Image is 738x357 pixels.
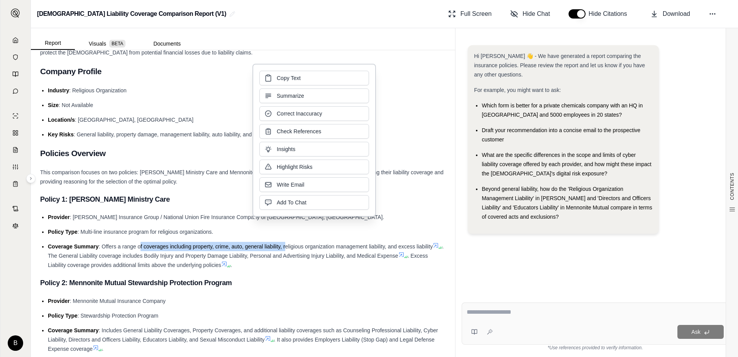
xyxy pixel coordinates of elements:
button: Full Screen [445,6,495,22]
button: Insights [259,142,369,156]
span: . It also provides Employers Liability (Stop Gap) and Legal Defense Expense coverage [48,337,435,352]
h2: Company Profile [40,63,446,80]
button: Expand sidebar [8,5,23,21]
span: Which form is better for a private chemicals company with an HQ in [GEOGRAPHIC_DATA] and 5000 emp... [482,102,643,118]
span: . [230,262,232,268]
a: Legal Search Engine [5,218,26,233]
span: : Mennonite Mutual Insurance Company [70,298,166,304]
span: Policy Type [48,313,78,319]
span: : Offers a range of coverages including property, crime, auto, general liability, religious organ... [99,243,433,250]
span: Hi [PERSON_NAME] 👋 - We have generated a report comparing the insurance policies. Please review t... [474,53,645,78]
span: : Stewardship Protection Program [78,313,158,319]
span: CONTENTS [729,173,735,200]
span: Draft your recommendation into a concise email to the prospective customer [482,127,640,143]
h2: Policies Overview [40,145,446,161]
button: Summarize [259,88,369,103]
button: Report [31,37,75,50]
span: Copy Text [277,74,301,82]
a: Home [5,32,26,48]
a: Policy Comparisons [5,125,26,141]
span: Add To Chat [277,199,306,206]
button: Add To Chat [259,195,369,210]
span: : Religious Organization [69,87,127,93]
span: This comparison focuses on two policies: [PERSON_NAME] Ministry Care and Mennonite Mutual Steward... [40,169,443,185]
button: Copy Text [259,71,369,85]
span: : General liability, property damage, management liability, auto liability, and risks associated ... [74,131,348,138]
button: Highlight Risks [259,160,369,174]
span: Size [48,102,59,108]
a: Prompt Library [5,66,26,82]
button: Check References [259,124,369,139]
span: Summarize [277,92,304,100]
div: *Use references provided to verify information. [462,345,729,351]
span: Coverage Summary [48,243,99,250]
a: Custom Report [5,159,26,175]
h3: Policy 2: Mennonite Mutual Stewardship Protection Program [40,276,446,290]
button: Hide Chat [507,6,553,22]
span: Download [663,9,690,19]
span: What are the specific differences in the scope and limits of cyber liability coverage offered by ... [482,152,651,177]
span: : [GEOGRAPHIC_DATA], [GEOGRAPHIC_DATA] [75,117,193,123]
span: Beyond general liability, how do the 'Religious Organization Management Liability' in [PERSON_NAM... [482,186,652,220]
button: Expand sidebar [26,174,36,183]
span: Coverage Summary [48,327,99,333]
span: Check References [277,127,321,135]
span: . [102,346,103,352]
span: Insights [277,145,295,153]
span: BETA [109,40,125,48]
button: Ask [677,325,724,339]
h3: Policy 1: [PERSON_NAME] Ministry Care [40,192,446,206]
a: Coverage Table [5,176,26,192]
span: Hide Chat [523,9,550,19]
a: Documents Vault [5,49,26,65]
span: Hide Citations [589,9,632,19]
span: Industry [48,87,69,93]
button: Documents [139,37,195,50]
span: Provider [48,214,70,220]
span: : Includes General Liability Coverages, Property Coverages, and additional liability coverages su... [48,327,438,343]
span: : Multi-line insurance program for religious organizations. [78,229,213,235]
span: Ask [691,329,700,335]
a: Single Policy [5,108,26,124]
span: For example, you might want to ask: [474,87,561,93]
a: Contract Analysis [5,201,26,216]
a: Chat [5,83,26,99]
span: Key Risks [48,131,74,138]
span: Policy Type [48,229,78,235]
span: Provider [48,298,70,304]
span: Highlight Risks [277,163,313,171]
span: : [PERSON_NAME] Insurance Group / National Union Fire Insurance Company of [GEOGRAPHIC_DATA], [GE... [70,214,384,220]
button: Visuals [75,37,139,50]
h2: [DEMOGRAPHIC_DATA] Liability Coverage Comparison Report (V1) [37,7,226,21]
span: Location/s [48,117,75,123]
button: Download [647,6,693,22]
button: Correct Inaccuracy [259,106,369,121]
span: : Not Available [59,102,93,108]
button: Write Email [259,177,369,192]
span: Correct Inaccuracy [277,110,322,117]
img: Expand sidebar [11,8,20,18]
a: Claim Coverage [5,142,26,158]
div: B [8,335,23,351]
span: Full Screen [460,9,492,19]
span: Write Email [277,181,304,189]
